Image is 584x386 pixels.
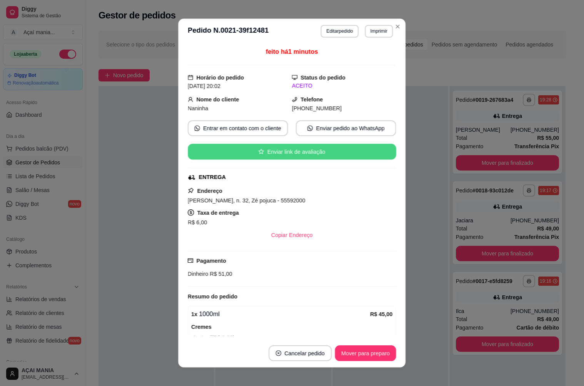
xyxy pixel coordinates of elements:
[269,345,332,361] button: close-circleCancelar pedido
[188,219,207,225] span: R$ 6,00
[188,83,220,89] span: [DATE] 20:02
[188,197,305,203] span: [PERSON_NAME], n. 32, Zé pojuca - 55592000
[292,105,342,111] span: [PHONE_NUMBER]
[265,227,319,243] button: Copiar Endereço
[292,82,396,90] div: ACEITO
[188,258,193,263] span: credit-card
[188,105,209,111] span: Naninha
[197,74,244,80] strong: Horário do pedido
[199,173,226,182] div: ENTREGA
[197,188,222,194] strong: Endereço
[292,96,297,102] span: phone
[307,126,313,131] span: whats-app
[392,20,404,33] button: Close
[193,334,200,340] strong: 1 x
[188,209,194,215] span: dollar
[292,75,297,80] span: desktop
[188,96,193,102] span: user
[188,271,208,277] span: Dinheiro
[197,96,239,103] strong: Nome do cliente
[301,74,346,80] strong: Status do pedido
[188,144,396,160] button: starEnviar link de avaliação
[191,324,212,330] strong: Cremes
[301,96,323,103] strong: Telefone
[321,25,359,38] button: Editarpedido
[335,345,396,361] button: Mover para preparo
[197,257,226,263] strong: Pagamento
[209,271,232,277] span: R$ 51,00
[188,187,194,194] span: pushpin
[188,25,269,38] h3: Pedido N. 0021-39f12481
[259,149,264,154] span: star
[365,25,393,38] button: Imprimir
[191,311,197,317] strong: 1 x
[188,75,193,80] span: calendar
[188,293,237,300] strong: Resumo do pedido
[266,48,318,55] span: feito há 1 minutos
[197,210,239,216] strong: Taxa de entrega
[296,120,396,136] button: whats-appEnviar pedido ao WhatsApp
[195,126,200,131] span: whats-app
[276,350,281,356] span: close-circle
[191,310,370,319] div: 1000ml
[193,333,392,342] span: Açaí ( R$ 0,00 )
[370,311,392,317] strong: R$ 45,00
[188,120,288,136] button: whats-appEntrar em contato com o cliente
